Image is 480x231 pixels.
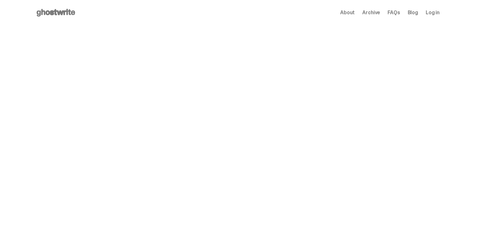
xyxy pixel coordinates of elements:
[340,10,355,15] a: About
[408,10,418,15] a: Blog
[388,10,400,15] a: FAQs
[362,10,380,15] a: Archive
[426,10,440,15] a: Log in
